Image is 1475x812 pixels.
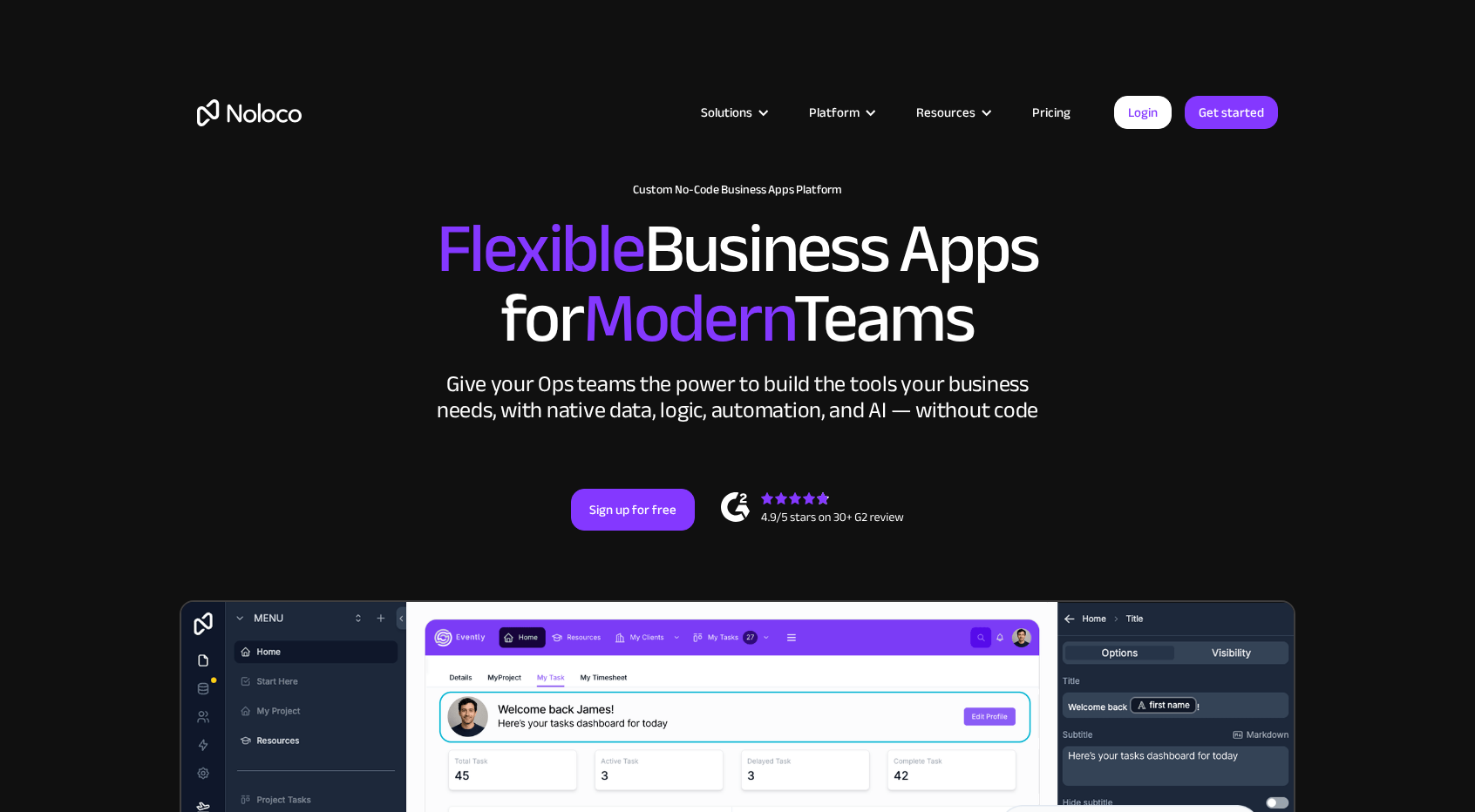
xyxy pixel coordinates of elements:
span: Flexible [437,184,644,314]
a: Sign up for free [571,489,695,531]
div: Solutions [701,101,752,124]
a: Login [1114,96,1172,129]
div: Resources [916,101,975,124]
a: home [197,99,302,126]
div: Platform [809,101,860,124]
span: Modern [583,254,793,383]
a: Get started [1185,96,1278,129]
a: Pricing [1010,101,1092,124]
div: Solutions [679,101,787,124]
h2: Business Apps for Teams [197,214,1278,354]
div: Give your Ops teams the power to build the tools your business needs, with native data, logic, au... [432,371,1043,423]
div: Resources [894,101,1010,124]
div: Platform [787,101,894,124]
